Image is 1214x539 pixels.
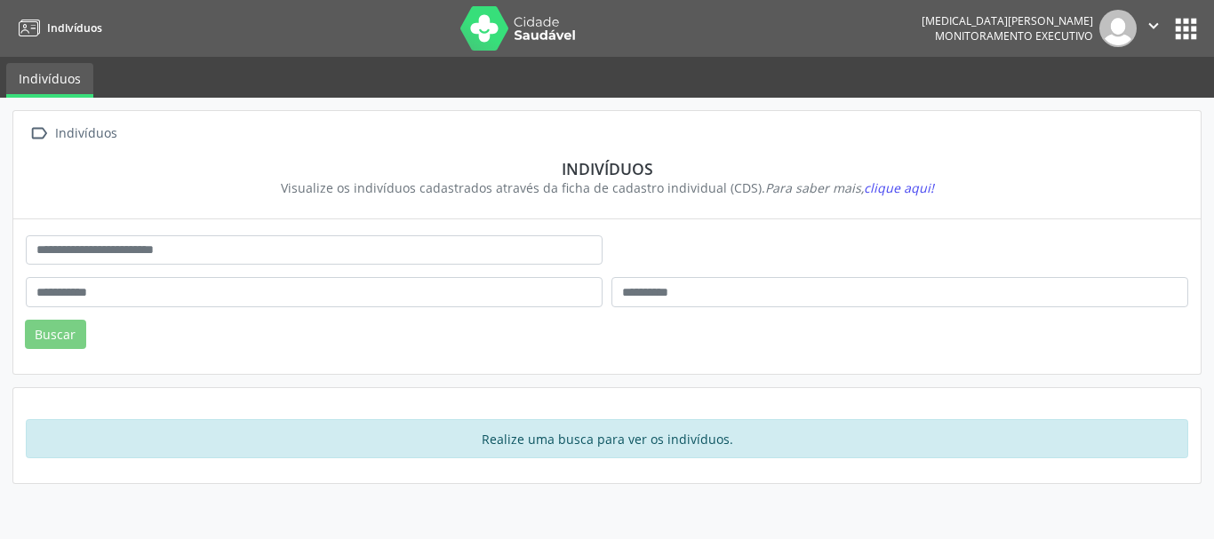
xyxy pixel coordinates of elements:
div: Indivíduos [38,159,1176,178]
span: clique aqui! [864,179,934,196]
div: Realize uma busca para ver os indivíduos. [26,419,1188,458]
img: img [1099,10,1137,47]
span: Indivíduos [47,20,102,36]
a:  Indivíduos [26,121,120,147]
button: Buscar [25,320,86,350]
i:  [1144,16,1163,36]
a: Indivíduos [12,13,102,43]
div: Indivíduos [52,121,120,147]
div: [MEDICAL_DATA][PERSON_NAME] [922,13,1093,28]
i:  [26,121,52,147]
i: Para saber mais, [765,179,934,196]
button:  [1137,10,1170,47]
span: Monitoramento Executivo [935,28,1093,44]
a: Indivíduos [6,63,93,98]
button: apps [1170,13,1202,44]
div: Visualize os indivíduos cadastrados através da ficha de cadastro individual (CDS). [38,178,1176,197]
